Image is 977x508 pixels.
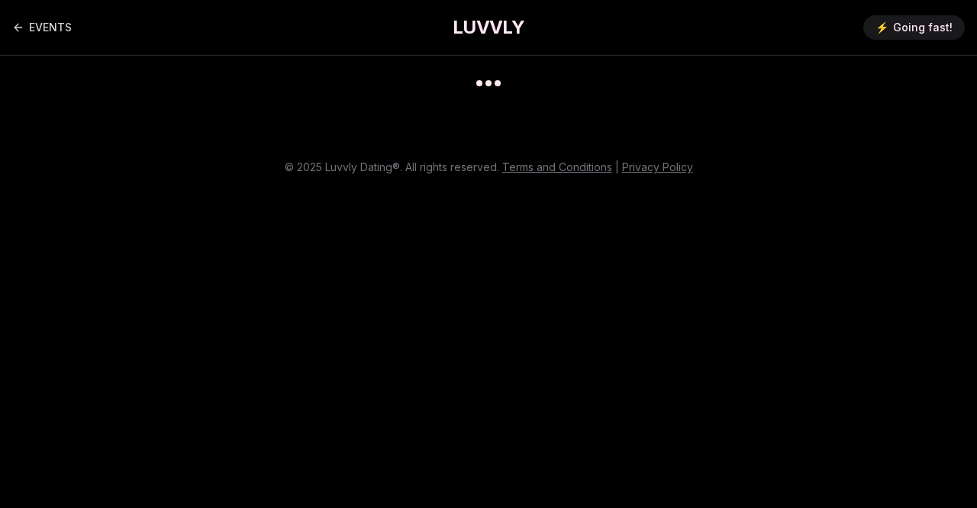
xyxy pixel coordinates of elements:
[453,15,524,40] a: LUVVLY
[502,160,612,173] a: Terms and Conditions
[12,12,72,43] a: Back to events
[875,20,888,35] span: ⚡️
[893,20,953,35] span: Going fast!
[615,160,619,173] span: |
[622,160,693,173] a: Privacy Policy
